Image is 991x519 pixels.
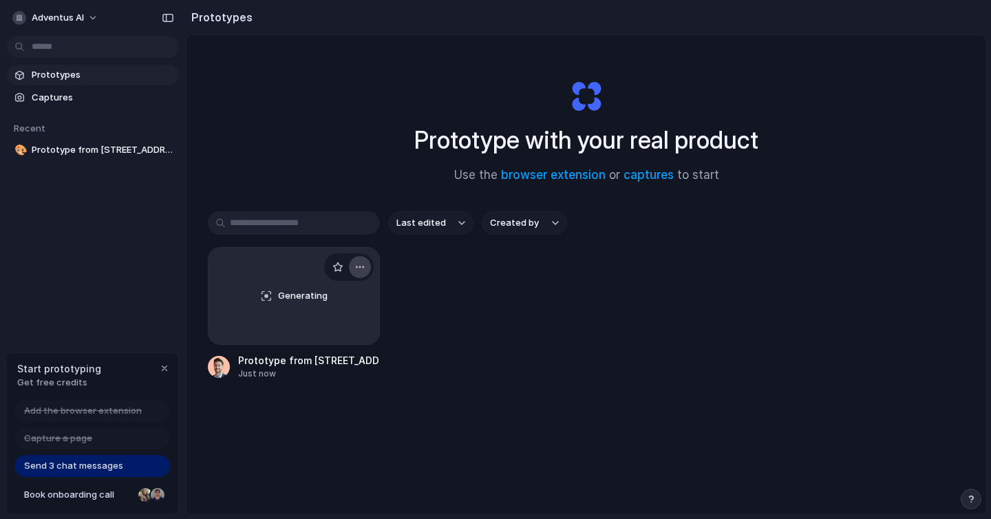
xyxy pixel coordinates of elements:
span: Book onboarding call [24,488,133,502]
span: Send 3 chat messages [24,459,123,473]
a: browser extension [501,168,606,182]
span: Get free credits [17,376,101,390]
button: 🎨 [12,143,26,157]
a: 🎨Prototype from [STREET_ADDRESS] Property Details [7,140,179,160]
div: Nicole Kubica [137,487,153,503]
span: Prototypes [32,68,173,82]
h2: Prototypes [186,9,253,25]
a: Prototypes [7,65,179,85]
span: Captures [32,91,173,105]
div: Christian Iacullo [149,487,166,503]
span: Last edited [396,216,446,230]
button: Last edited [388,211,473,235]
span: Capture a page [24,432,92,445]
span: Created by [490,216,539,230]
a: Book onboarding call [14,484,170,506]
span: Adventus AI [32,11,84,25]
a: GeneratingPrototype from [STREET_ADDRESS] Property DetailsJust now [208,247,380,380]
h1: Prototype with your real product [414,122,758,158]
div: 🎨 [14,142,24,158]
span: Add the browser extension [24,404,142,418]
span: Generating [278,289,328,303]
div: Just now [238,368,380,380]
div: Prototype from [STREET_ADDRESS] Property Details [238,353,380,368]
button: Adventus AI [7,7,105,29]
span: Use the or to start [454,167,719,184]
a: captures [624,168,674,182]
span: Prototype from [STREET_ADDRESS] Property Details [32,143,173,157]
span: Start prototyping [17,361,101,376]
a: Captures [7,87,179,108]
button: Created by [482,211,567,235]
span: Recent [14,123,45,134]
